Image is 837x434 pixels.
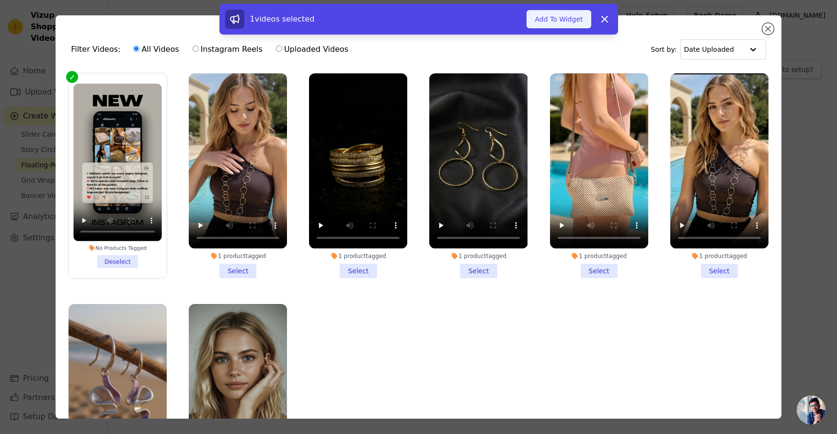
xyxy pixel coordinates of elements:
[250,14,315,23] span: 1 videos selected
[797,396,826,424] a: Aprire la chat
[670,252,768,260] div: 1 product tagged
[275,43,349,56] label: Uploaded Videos
[189,252,287,260] div: 1 product tagged
[73,245,162,251] div: No Products Tagged
[192,43,263,56] label: Instagram Reels
[550,252,648,260] div: 1 product tagged
[651,39,766,59] div: Sort by:
[309,252,407,260] div: 1 product tagged
[429,252,527,260] div: 1 product tagged
[527,10,591,28] button: Add To Widget
[71,38,354,60] div: Filter Videos:
[133,43,179,56] label: All Videos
